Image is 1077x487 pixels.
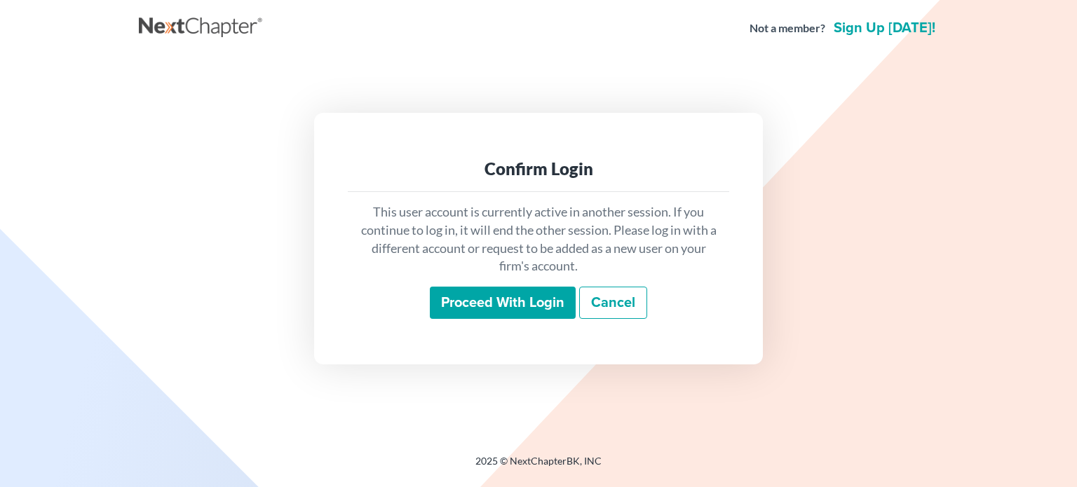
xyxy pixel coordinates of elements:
p: This user account is currently active in another session. If you continue to log in, it will end ... [359,203,718,275]
a: Sign up [DATE]! [831,21,938,35]
div: Confirm Login [359,158,718,180]
a: Cancel [579,287,647,319]
strong: Not a member? [750,20,825,36]
div: 2025 © NextChapterBK, INC [139,454,938,479]
input: Proceed with login [430,287,576,319]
